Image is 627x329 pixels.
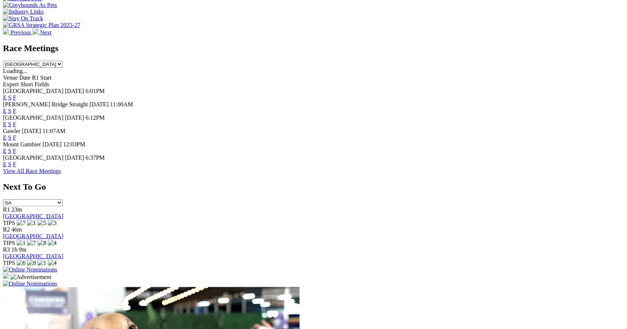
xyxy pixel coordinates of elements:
[22,128,41,134] span: [DATE]
[8,121,11,127] a: S
[3,240,15,246] span: TIPS
[3,121,7,127] a: E
[65,88,84,94] span: [DATE]
[27,260,36,266] img: 8
[37,240,46,246] img: 8
[3,182,624,192] h2: Next To Go
[86,154,105,161] span: 6:37PM
[3,253,63,259] a: [GEOGRAPHIC_DATA]
[13,134,16,141] a: F
[11,206,22,213] span: 23m
[8,161,11,167] a: S
[65,114,84,121] span: [DATE]
[3,29,33,36] a: Previous
[32,74,52,81] span: R1 Start
[13,121,16,127] a: F
[3,266,57,273] img: Online Nominations
[3,81,19,87] span: Expert
[63,141,85,147] span: 12:03PM
[48,260,57,266] img: 4
[40,29,52,36] span: Next
[65,154,84,161] span: [DATE]
[3,141,41,147] span: Mount Gambier
[37,220,46,226] img: 5
[3,233,63,239] a: [GEOGRAPHIC_DATA]
[3,15,43,22] img: Stay On Track
[3,273,9,279] img: 15187_Greyhounds_GreysPlayCentral_Resize_SA_WebsiteBanner_300x115_2025.jpg
[3,206,10,213] span: R1
[17,240,26,246] img: 1
[33,29,52,36] a: Next
[3,43,624,53] h2: Race Meetings
[27,240,36,246] img: 7
[3,168,61,174] a: View All Race Meetings
[48,240,57,246] img: 4
[3,148,7,154] a: E
[43,141,62,147] span: [DATE]
[3,226,10,233] span: R2
[3,29,9,34] img: chevron-left-pager-white.svg
[3,74,18,81] span: Venue
[3,161,7,167] a: E
[3,134,7,141] a: E
[17,260,26,266] img: 6
[3,154,63,161] span: [GEOGRAPHIC_DATA]
[13,108,16,114] a: F
[48,220,57,226] img: 3
[86,88,105,94] span: 6:01PM
[3,68,27,74] span: Loading...
[19,74,30,81] span: Date
[8,108,11,114] a: S
[8,134,11,141] a: S
[3,246,10,253] span: R3
[89,101,109,107] span: [DATE]
[11,246,26,253] span: 1h 9m
[3,260,15,266] span: TIPS
[13,148,16,154] a: F
[34,81,49,87] span: Fields
[27,220,36,226] img: 1
[20,81,33,87] span: Short
[3,213,63,219] a: [GEOGRAPHIC_DATA]
[86,114,105,121] span: 6:12PM
[3,280,57,287] img: Online Nominations
[3,128,20,134] span: Gawler
[10,29,31,36] span: Previous
[3,101,88,107] span: [PERSON_NAME] Bridge Straight
[3,108,7,114] a: E
[3,2,57,9] img: Greyhounds As Pets
[3,114,63,121] span: [GEOGRAPHIC_DATA]
[10,274,51,280] img: Advertisement
[43,128,66,134] span: 11:07AM
[13,161,16,167] a: F
[8,94,11,101] a: S
[3,9,44,15] img: Industry Links
[17,220,26,226] img: 7
[3,88,63,94] span: [GEOGRAPHIC_DATA]
[11,226,22,233] span: 46m
[37,260,46,266] img: 1
[3,94,7,101] a: E
[8,148,11,154] a: S
[3,220,15,226] span: TIPS
[110,101,133,107] span: 11:00AM
[33,29,39,34] img: chevron-right-pager-white.svg
[3,22,80,29] img: GRSA Strategic Plan 2025-27
[13,94,16,101] a: F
